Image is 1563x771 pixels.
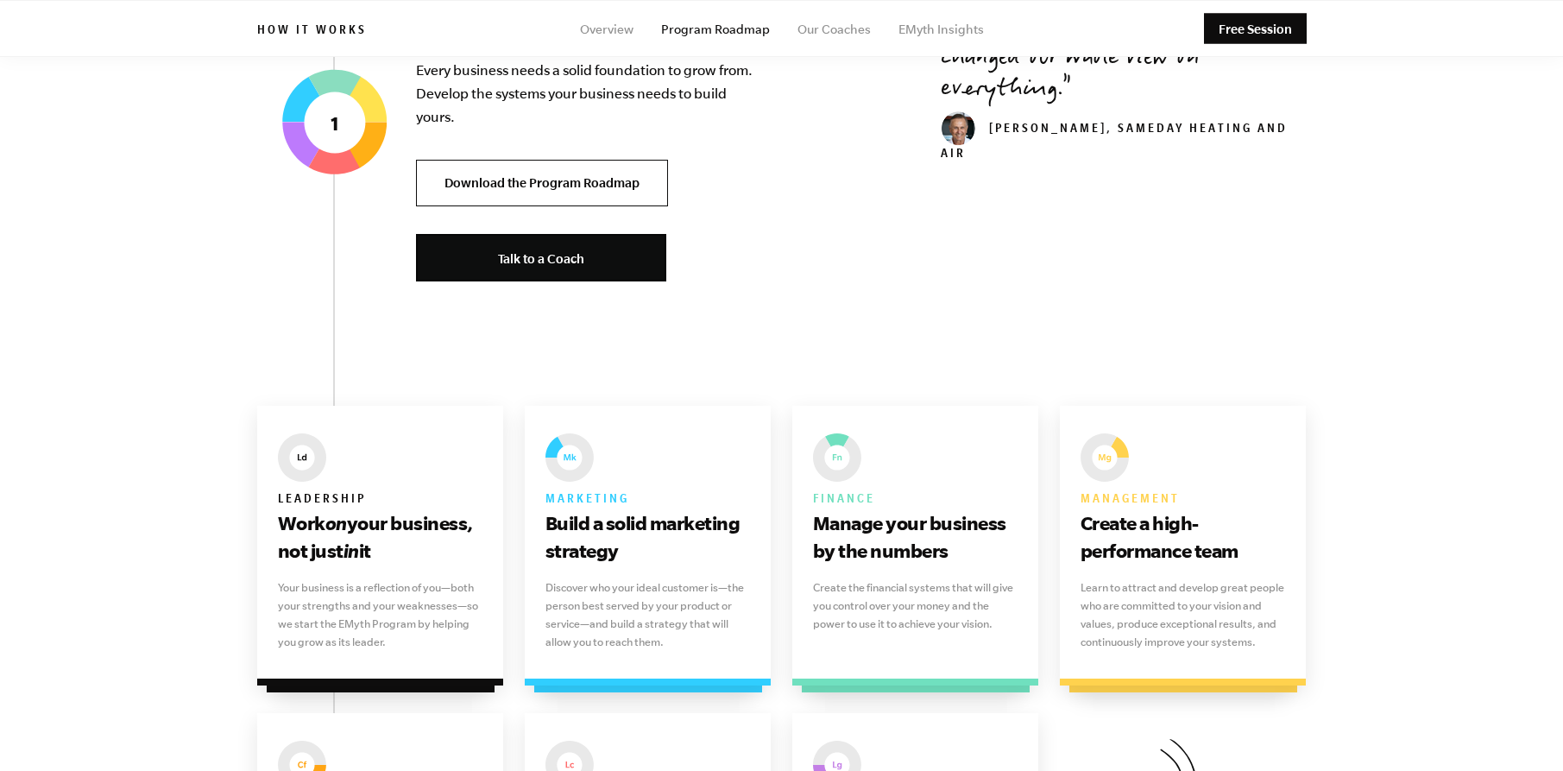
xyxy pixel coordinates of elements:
span: Talk to a Coach [498,251,584,266]
p: Looking at things systemically changed our whole view on everything. [941,13,1307,106]
h6: Marketing [545,489,751,509]
p: Your business is a reflection of you—both your strengths and your weaknesses—so we start the EMyt... [278,578,483,651]
h6: How it works [257,23,367,41]
cite: [PERSON_NAME], SameDay Heating and Air [941,123,1288,162]
a: Program Roadmap [661,22,770,36]
img: EMyth The Seven Essential Systems: Management [1081,433,1129,482]
a: Talk to a Coach [416,234,666,281]
h3: Manage your business by the numbers [813,509,1018,565]
h6: Finance [813,489,1018,509]
p: Create the financial systems that will give you control over your money and the power to use it t... [813,578,1018,633]
h6: Leadership [278,489,483,509]
i: on [325,512,347,534]
h3: Work your business, not just it [278,509,483,565]
p: Learn to attract and develop great people who are committed to your vision and values, produce ex... [1081,578,1286,651]
img: don_weaver_head_small [941,111,975,146]
i: in [343,540,359,561]
h3: Build a solid marketing strategy [545,509,751,565]
iframe: Chat Widget [1477,688,1563,771]
img: EMyth The Seven Essential Systems: Leadership [278,433,326,482]
img: EMyth The Seven Essential Systems: Finance [813,433,861,482]
img: EMyth The Seven Essential Systems: Marketing [545,433,594,482]
h6: Management [1081,489,1286,509]
a: Free Session [1204,14,1307,44]
h3: Create a high-performance team [1081,509,1286,565]
a: Our Coaches [797,22,871,36]
a: Overview [580,22,633,36]
a: Download the Program Roadmap [416,160,668,207]
a: EMyth Insights [898,22,984,36]
p: Every business needs a solid foundation to grow from. Develop the systems your business needs to ... [416,59,761,129]
p: Discover who your ideal customer is—the person best served by your product or service—and build a... [545,578,751,651]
